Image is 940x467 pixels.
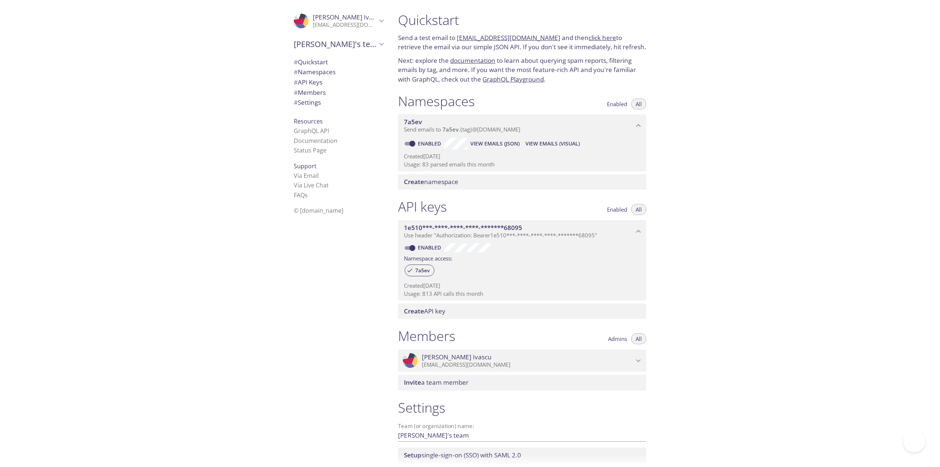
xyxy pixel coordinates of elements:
[404,177,458,186] span: namespace
[288,35,389,54] div: Alexandru's team
[631,204,646,215] button: All
[603,98,632,109] button: Enabled
[294,68,298,76] span: #
[313,13,383,21] span: [PERSON_NAME] Ivascu
[398,56,646,84] p: Next: explore the to learn about querying spam reports, filtering emails by tag, and more. If you...
[525,139,580,148] span: View Emails (Visual)
[903,430,925,452] iframe: Help Scout Beacon - Open
[288,87,389,98] div: Members
[294,68,336,76] span: Namespaces
[294,98,321,107] span: Settings
[398,12,646,28] h1: Quickstart
[294,58,298,66] span: #
[398,174,646,190] div: Create namespace
[294,172,319,180] a: Via Email
[404,307,424,315] span: Create
[603,204,632,215] button: Enabled
[288,67,389,77] div: Namespaces
[470,139,520,148] span: View Emails (JSON)
[404,152,640,160] p: Created [DATE]
[294,206,343,215] span: © [DOMAIN_NAME]
[404,378,421,387] span: Invite
[457,33,560,42] a: [EMAIL_ADDRESS][DOMAIN_NAME]
[404,307,445,315] span: API key
[288,9,389,33] div: Alexandru Ivascu
[294,117,323,125] span: Resources
[398,375,646,390] div: Invite a team member
[404,126,520,133] span: Send emails to . {tag} @[DOMAIN_NAME]
[398,349,646,372] div: Alexandru Ivascu
[294,191,308,199] a: FAQ
[398,423,474,429] label: Team (or organization) name:
[294,127,329,135] a: GraphQL API
[398,328,455,344] h1: Members
[294,58,328,66] span: Quickstart
[631,333,646,344] button: All
[398,399,646,416] h1: Settings
[404,252,452,263] label: Namespace access:
[422,361,634,369] p: [EMAIL_ADDRESS][DOMAIN_NAME]
[631,98,646,109] button: All
[604,333,632,344] button: Admins
[422,353,492,361] span: [PERSON_NAME] Ivascu
[313,21,377,29] p: [EMAIL_ADDRESS][DOMAIN_NAME]
[398,33,646,52] p: Send a test email to and then to retrieve the email via our simple JSON API. If you don't see it ...
[294,146,326,154] a: Status Page
[288,97,389,108] div: Team Settings
[288,57,389,67] div: Quickstart
[294,181,329,189] a: Via Live Chat
[294,39,377,49] span: [PERSON_NAME]'s team
[450,56,495,65] a: documentation
[294,78,298,86] span: #
[294,162,317,170] span: Support
[467,138,523,150] button: View Emails (JSON)
[405,265,434,276] div: 7a5ev
[398,93,475,109] h1: Namespaces
[417,140,444,147] a: Enabled
[398,198,447,215] h1: API keys
[398,448,646,463] div: Setup SSO
[305,191,308,199] span: s
[404,378,469,387] span: a team member
[398,114,646,137] div: 7a5ev namespace
[411,267,434,274] span: 7a5ev
[398,303,646,319] div: Create API Key
[442,126,459,133] span: 7a5ev
[404,118,422,126] span: 7a5ev
[288,77,389,87] div: API Keys
[294,98,298,107] span: #
[523,138,583,150] button: View Emails (Visual)
[294,88,298,97] span: #
[294,78,322,86] span: API Keys
[294,137,337,145] a: Documentation
[404,282,640,290] p: Created [DATE]
[404,290,640,298] p: Usage: 813 API calls this month
[417,244,444,251] a: Enabled
[589,33,616,42] a: click here
[294,88,326,97] span: Members
[482,75,544,83] a: GraphQL Playground
[404,177,424,186] span: Create
[404,161,640,168] p: Usage: 83 parsed emails this month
